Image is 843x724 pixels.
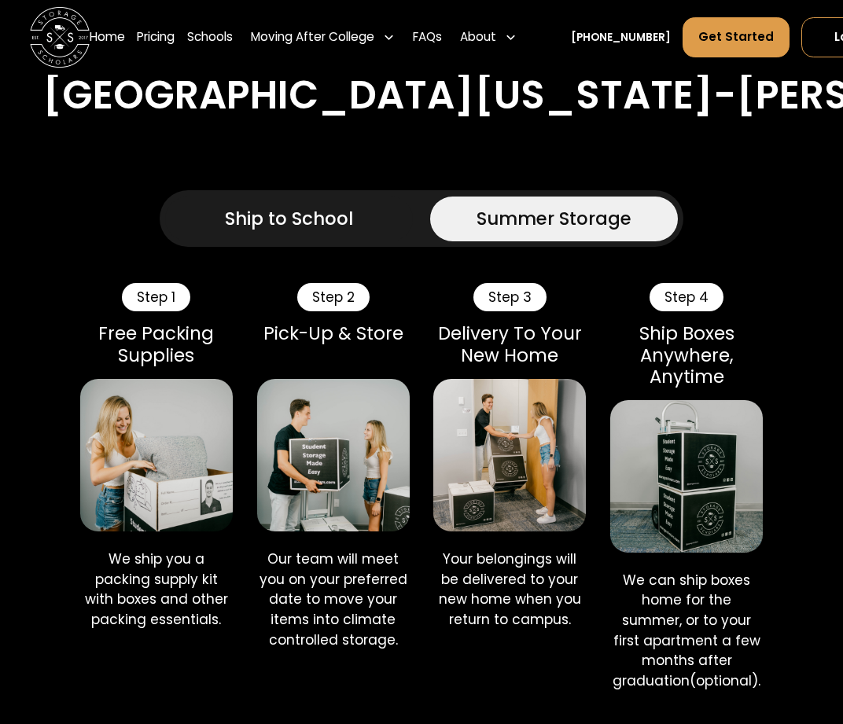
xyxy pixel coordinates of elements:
a: FAQs [413,17,442,58]
div: Step 4 [650,283,723,311]
p: Your belongings will be delivered to your new home when you return to campus. [433,549,586,630]
img: Packing a Storage Scholars box. [80,379,233,531]
p: We ship you a packing supply kit with boxes and other packing essentials. [80,549,233,630]
a: [PHONE_NUMBER] [571,30,671,46]
img: Storage Scholars pick up. [257,379,410,531]
div: Ship to School [225,205,353,232]
a: Get Started [683,17,790,58]
img: Storage Scholars delivery. [433,379,586,531]
div: Free Packing Supplies [80,323,233,366]
div: Step 1 [122,283,190,311]
a: Home [90,17,125,58]
div: Moving After College [245,17,401,58]
div: Delivery To Your New Home [433,323,586,366]
div: About [454,17,523,58]
div: Moving After College [251,28,374,46]
p: Our team will meet you on your preferred date to move your items into climate controlled storage. [257,549,410,651]
div: Step 2 [297,283,370,311]
div: Step 3 [473,283,547,311]
div: About [460,28,496,46]
p: We can ship boxes home for the summer, or to your first apartment a few months after graduation(o... [610,571,763,692]
div: Pick-Up & Store [257,323,410,344]
div: Summer Storage [477,205,631,232]
img: Storage Scholars main logo [30,8,90,68]
div: Ship Boxes Anywhere, Anytime [610,323,763,388]
a: Pricing [137,17,175,58]
a: Schools [187,17,233,58]
img: Shipping Storage Scholars boxes. [610,400,763,553]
